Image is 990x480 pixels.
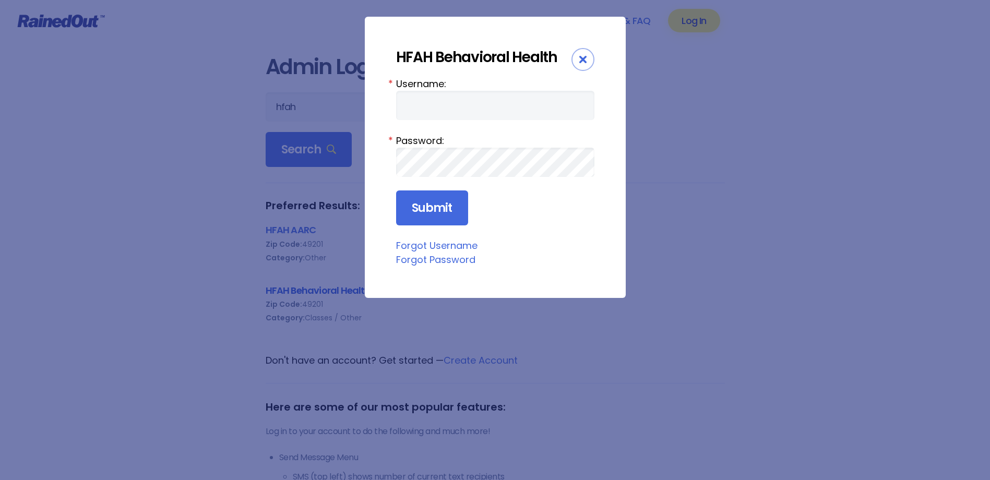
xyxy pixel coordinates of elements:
[396,239,478,252] a: Forgot Username
[571,48,594,71] div: Close
[396,134,594,148] label: Password:
[396,77,594,91] label: Username:
[396,253,475,266] a: Forgot Password
[396,190,468,226] input: Submit
[396,48,571,66] div: HFAH Behavioral Health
